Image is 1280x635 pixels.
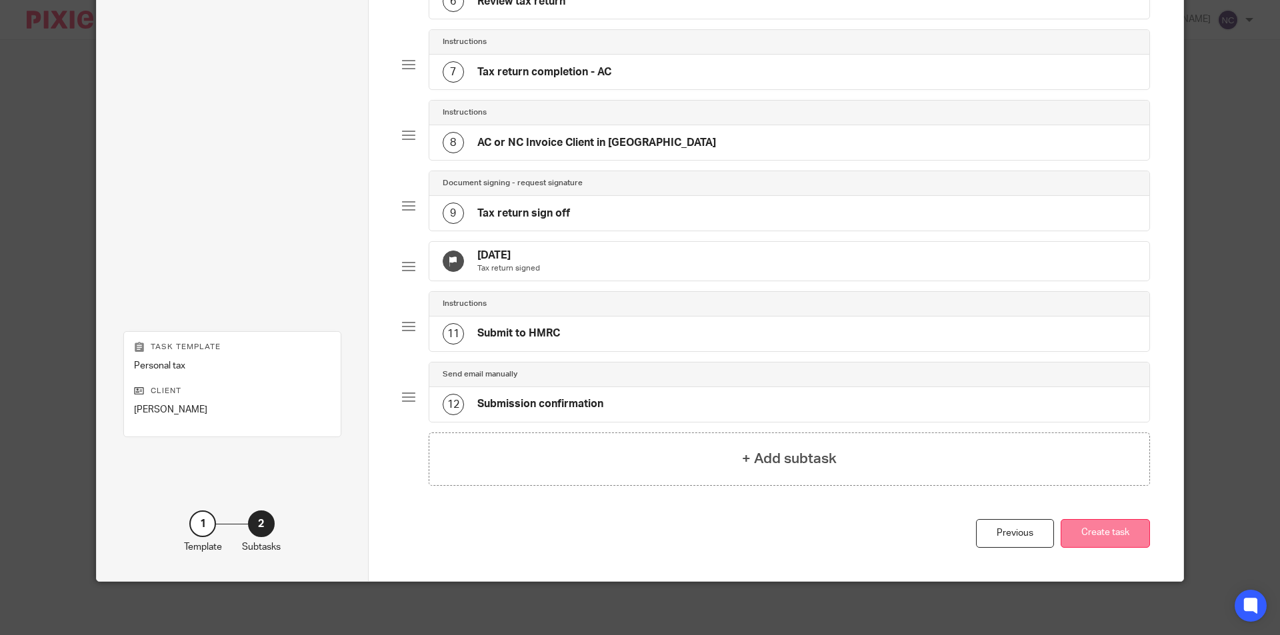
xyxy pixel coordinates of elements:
p: Personal tax [134,359,331,372]
h4: Instructions [443,37,487,47]
p: Tax return signed [477,263,540,274]
div: 2 [248,510,275,537]
h4: Instructions [443,107,487,118]
h4: Tax return sign off [477,207,570,221]
p: Client [134,386,331,396]
button: Create task [1061,519,1150,548]
h4: Send email manually [443,369,517,380]
h4: AC or NC Invoice Client in [GEOGRAPHIC_DATA] [477,136,716,150]
div: 9 [443,203,464,224]
div: 8 [443,132,464,153]
div: 11 [443,323,464,344]
div: 12 [443,394,464,415]
p: Subtasks [242,540,281,554]
div: Previous [976,519,1054,548]
h4: Document signing - request signature [443,178,583,189]
h4: Instructions [443,299,487,309]
div: 7 [443,61,464,83]
h4: + Add subtask [742,448,837,469]
h4: Tax return completion - AC [477,65,611,79]
div: 1 [189,510,216,537]
p: Template [184,540,222,554]
h4: Submission confirmation [477,397,603,411]
h4: Submit to HMRC [477,326,560,340]
h4: [DATE] [477,249,540,263]
p: Task template [134,342,331,352]
p: [PERSON_NAME] [134,403,331,416]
